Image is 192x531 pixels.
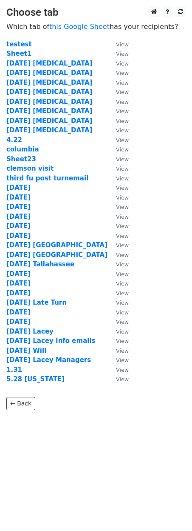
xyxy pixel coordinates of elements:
a: [DATE] Tallahassee [6,260,74,268]
a: View [107,260,129,268]
a: View [107,222,129,230]
a: View [107,146,129,153]
a: View [107,174,129,182]
strong: [DATE] [MEDICAL_DATA] [6,107,92,115]
strong: clemson visit [6,165,54,172]
a: third fu post turnemail [6,174,88,182]
small: View [116,242,129,248]
small: View [116,156,129,163]
a: [DATE] [6,194,31,201]
a: View [107,117,129,125]
small: View [116,280,129,287]
a: 4.22 [6,136,22,144]
a: View [107,107,129,115]
p: Which tab of has your recipients? [6,22,186,31]
a: View [107,155,129,163]
a: 5.28 [US_STATE] [6,375,65,383]
a: View [107,40,129,48]
a: [DATE] [MEDICAL_DATA] [6,69,92,77]
strong: [DATE] [MEDICAL_DATA] [6,126,92,134]
a: View [107,79,129,86]
small: View [116,233,129,239]
a: this Google Sheet [49,23,110,31]
a: View [107,165,129,172]
a: View [107,50,129,57]
a: 1.31 [6,366,22,374]
small: View [116,309,129,316]
small: View [116,367,129,373]
small: View [116,319,129,325]
a: View [107,270,129,278]
a: [DATE] Late Turn [6,299,67,306]
small: View [116,166,129,172]
a: [DATE] [6,203,31,211]
a: [DATE] [6,318,31,325]
a: [DATE] [GEOGRAPHIC_DATA] [6,241,107,249]
a: View [107,289,129,297]
small: View [116,204,129,210]
a: [DATE] [6,213,31,220]
small: View [116,261,129,268]
small: View [116,252,129,258]
small: View [116,290,129,297]
small: View [116,194,129,201]
small: View [116,348,129,354]
a: testest [6,40,32,48]
a: View [107,60,129,67]
small: View [116,357,129,363]
small: View [116,338,129,344]
small: View [116,60,129,67]
a: View [107,356,129,364]
strong: [DATE] [6,308,31,316]
a: [DATE] Lacey Managers [6,356,91,364]
strong: [DATE] Lacey [6,328,54,335]
h3: Choose tab [6,6,186,19]
small: View [116,185,129,191]
a: View [107,347,129,354]
a: [DATE] [6,280,31,287]
small: View [116,328,129,335]
a: [DATE] [GEOGRAPHIC_DATA] [6,251,107,259]
small: View [116,137,129,143]
a: [DATE] [MEDICAL_DATA] [6,88,92,96]
a: [DATE] [MEDICAL_DATA] [6,79,92,86]
a: View [107,375,129,383]
a: [DATE] [6,232,31,240]
a: View [107,69,129,77]
a: View [107,126,129,134]
a: [DATE] [6,222,31,230]
a: [DATE] [MEDICAL_DATA] [6,60,92,67]
a: View [107,194,129,201]
a: [DATE] [6,270,31,278]
a: View [107,251,129,259]
a: [DATE] Lacey Info emails [6,337,96,345]
a: View [107,184,129,191]
a: View [107,299,129,306]
a: View [107,232,129,240]
a: View [107,337,129,345]
a: [DATE] Will [6,347,46,354]
a: View [107,136,129,144]
a: [DATE] [MEDICAL_DATA] [6,98,92,106]
a: columbia [6,146,39,153]
a: Sheet1 [6,50,31,57]
a: [DATE] [6,289,31,297]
